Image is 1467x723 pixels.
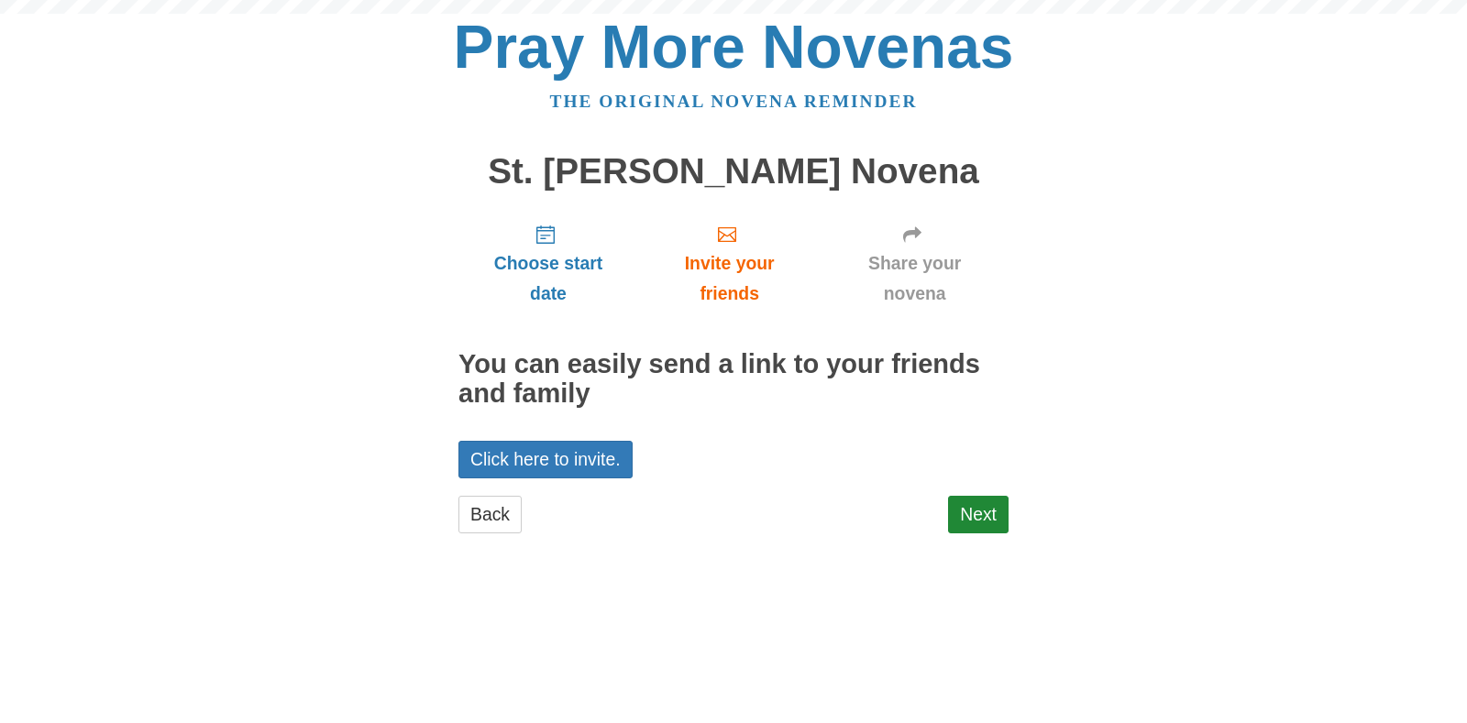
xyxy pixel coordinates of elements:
[821,209,1009,318] a: Share your novena
[839,248,990,309] span: Share your novena
[656,248,802,309] span: Invite your friends
[477,248,620,309] span: Choose start date
[458,209,638,318] a: Choose start date
[458,152,1009,192] h1: St. [PERSON_NAME] Novena
[454,13,1014,81] a: Pray More Novenas
[458,496,522,533] a: Back
[550,92,918,111] a: The original novena reminder
[458,350,1009,409] h2: You can easily send a link to your friends and family
[948,496,1009,533] a: Next
[458,441,633,478] a: Click here to invite.
[638,209,821,318] a: Invite your friends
